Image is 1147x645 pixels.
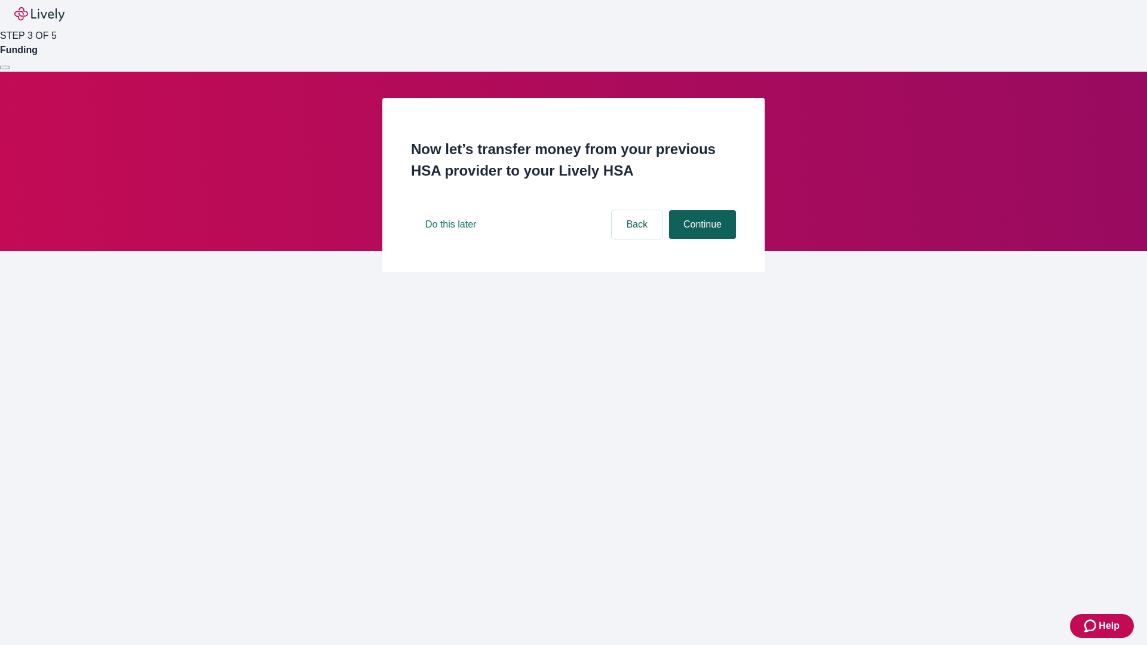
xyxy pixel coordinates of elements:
[1084,619,1099,633] svg: Zendesk support icon
[1099,619,1120,633] span: Help
[1070,614,1134,638] button: Zendesk support iconHelp
[669,210,736,239] button: Continue
[14,7,65,21] img: Lively
[612,210,662,239] button: Back
[411,210,490,239] button: Do this later
[411,139,736,182] h2: Now let’s transfer money from your previous HSA provider to your Lively HSA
